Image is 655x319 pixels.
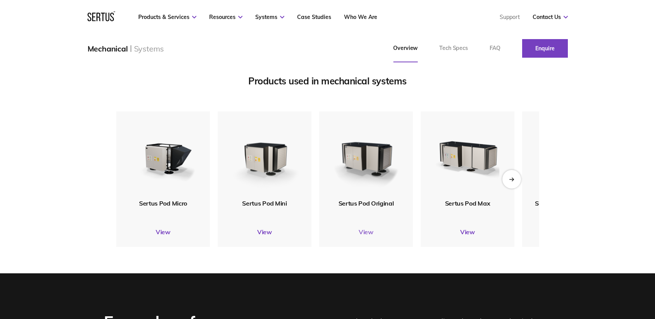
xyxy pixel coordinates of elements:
iframe: Chat Widget [516,229,655,319]
a: View [421,228,514,236]
a: Support [500,14,520,21]
a: Who We Are [344,14,377,21]
a: Enquire [522,39,568,58]
a: View [522,228,616,236]
a: FAQ [479,34,511,62]
a: View [218,228,311,236]
div: Systems [134,44,164,53]
a: Contact Us [533,14,568,21]
span: Sertus Pod Mini Vertical [535,199,603,207]
span: Sertus Pod Mini [242,199,287,207]
span: Sertus Pod Max [445,199,490,207]
a: Products & Services [138,14,196,21]
a: Systems [255,14,284,21]
div: Products used in mechanical systems [116,75,539,87]
a: View [116,228,210,236]
span: Sertus Pod Original [338,199,394,207]
a: View [319,228,413,236]
a: Resources [209,14,242,21]
div: Mechanical [88,44,128,53]
div: Next slide [502,170,521,189]
a: Tech Specs [428,34,479,62]
a: Case Studies [297,14,331,21]
span: Sertus Pod Micro [139,199,187,207]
